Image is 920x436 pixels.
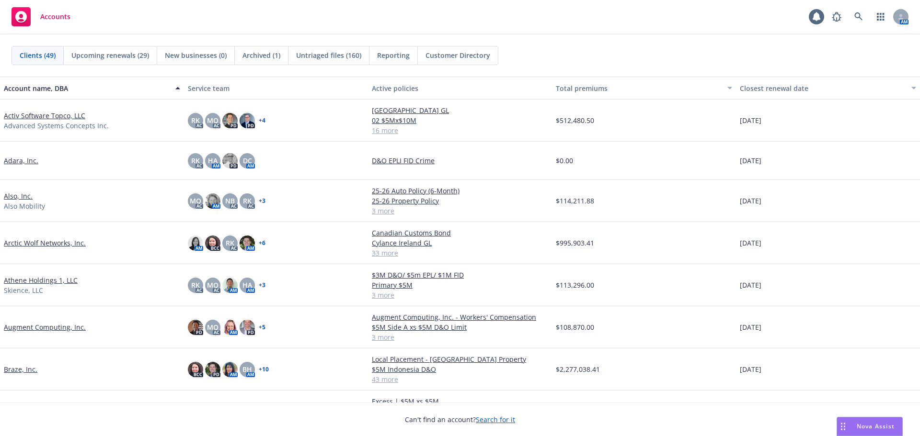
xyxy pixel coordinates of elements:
span: [DATE] [740,238,761,248]
span: $113,296.00 [556,280,594,290]
div: Active policies [372,83,548,93]
a: $5M Indonesia D&O [372,364,548,374]
a: 43 more [372,374,548,384]
span: Untriaged files (160) [296,50,361,60]
span: [DATE] [740,280,761,290]
span: Nova Assist [857,422,895,430]
a: [GEOGRAPHIC_DATA] GL [372,105,548,115]
span: Upcoming renewals (29) [71,50,149,60]
span: Skience, LLC [4,285,43,295]
a: 3 more [372,290,548,300]
span: Can't find an account? [405,414,515,425]
a: 3 more [372,332,548,342]
span: NB [225,196,235,206]
a: 25-26 Property Policy [372,196,548,206]
span: [DATE] [740,156,761,166]
span: MQ [207,115,218,125]
a: Search [849,7,868,26]
img: photo [222,362,238,377]
img: photo [222,113,238,128]
img: photo [205,193,220,209]
a: Report a Bug [827,7,846,26]
img: photo [188,235,203,251]
a: Athene Holdings 1, LLC [4,275,78,285]
a: Excess | $5M xs $5M [372,396,548,406]
img: photo [205,362,220,377]
div: Total premiums [556,83,722,93]
span: [DATE] [740,322,761,332]
a: Augment Computing, Inc. [4,322,86,332]
a: Accounts [8,3,74,30]
span: DC [243,156,252,166]
span: MQ [190,196,201,206]
span: New businesses (0) [165,50,227,60]
img: photo [222,153,238,168]
span: BH [242,364,252,374]
a: + 3 [259,282,265,288]
span: $995,903.41 [556,238,594,248]
a: Cylance Ireland GL [372,238,548,248]
span: [DATE] [740,196,761,206]
span: Reporting [377,50,410,60]
img: photo [188,362,203,377]
a: $5M Side A xs $5M D&O Limit [372,322,548,332]
a: Arctic Wolf Networks, Inc. [4,238,86,248]
span: MQ [207,322,218,332]
a: D&O EPLI FID Crime [372,156,548,166]
span: Advanced Systems Concepts Inc. [4,121,109,131]
a: Search for it [476,415,515,424]
div: Drag to move [837,417,849,436]
a: Canadian Customs Bond [372,228,548,238]
a: Adara, Inc. [4,156,38,166]
a: Also, Inc. [4,191,33,201]
span: RK [191,115,200,125]
a: 3 more [372,206,548,216]
span: [DATE] [740,115,761,125]
button: Total premiums [552,77,736,100]
a: Braze, Inc. [4,364,37,374]
a: + 6 [259,240,265,246]
a: + 5 [259,324,265,330]
a: 02 $5Mx$10M [372,115,548,125]
img: photo [222,278,238,293]
a: + 3 [259,198,265,204]
img: photo [205,235,220,251]
span: $108,870.00 [556,322,594,332]
button: Service team [184,77,368,100]
span: Clients (49) [20,50,56,60]
div: Closest renewal date [740,83,906,93]
a: + 4 [259,118,265,123]
span: Accounts [40,13,70,21]
button: Active policies [368,77,552,100]
a: 33 more [372,248,548,258]
a: $3M D&O/ $5m EPL/ $1M FID [372,270,548,280]
span: [DATE] [740,364,761,374]
span: RK [191,280,200,290]
span: Also Mobility [4,201,45,211]
span: MQ [207,280,218,290]
span: $114,211.88 [556,196,594,206]
span: $0.00 [556,156,573,166]
a: + 10 [259,367,269,372]
img: photo [240,235,255,251]
span: $512,480.50 [556,115,594,125]
span: RK [243,196,252,206]
button: Nova Assist [837,417,903,436]
img: photo [222,320,238,335]
img: photo [240,320,255,335]
span: HA [208,156,218,166]
a: Local Placement - [GEOGRAPHIC_DATA] Property [372,354,548,364]
a: Augment Computing, Inc. - Workers' Compensation [372,312,548,322]
img: photo [188,320,203,335]
span: RK [226,238,234,248]
a: 25-26 Auto Policy (6-Month) [372,186,548,196]
button: Closest renewal date [736,77,920,100]
img: photo [240,113,255,128]
a: Primary $5M [372,280,548,290]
